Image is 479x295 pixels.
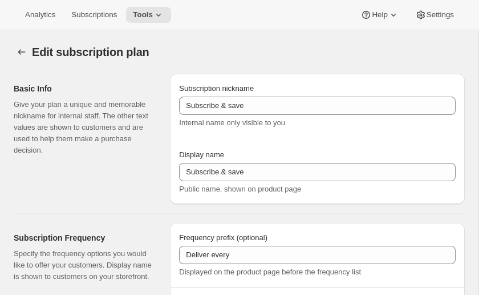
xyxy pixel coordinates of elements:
[372,10,387,19] span: Help
[179,268,361,276] span: Displayed on the product page before the frequency list
[354,7,405,23] button: Help
[427,10,454,19] span: Settings
[179,246,456,264] input: Deliver every
[14,44,30,60] button: Subscription plans
[133,10,153,19] span: Tools
[179,185,301,193] span: Public name, shown on product page
[18,7,62,23] button: Analytics
[179,118,285,127] span: Internal name only visible to you
[179,97,456,115] input: Subscribe & Save
[126,7,171,23] button: Tools
[179,233,267,242] span: Frequency prefix (optional)
[14,83,152,94] h2: Basic Info
[408,7,461,23] button: Settings
[14,99,152,156] p: Give your plan a unique and memorable nickname for internal staff. The other text values are show...
[179,150,224,159] span: Display name
[25,10,55,19] span: Analytics
[71,10,117,19] span: Subscriptions
[64,7,124,23] button: Subscriptions
[179,84,254,93] span: Subscription nickname
[14,232,152,244] h2: Subscription Frequency
[14,248,152,282] p: Specify the frequency options you would like to offer your customers. Display name is shown to cu...
[32,46,149,58] span: Edit subscription plan
[179,163,456,181] input: Subscribe & Save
